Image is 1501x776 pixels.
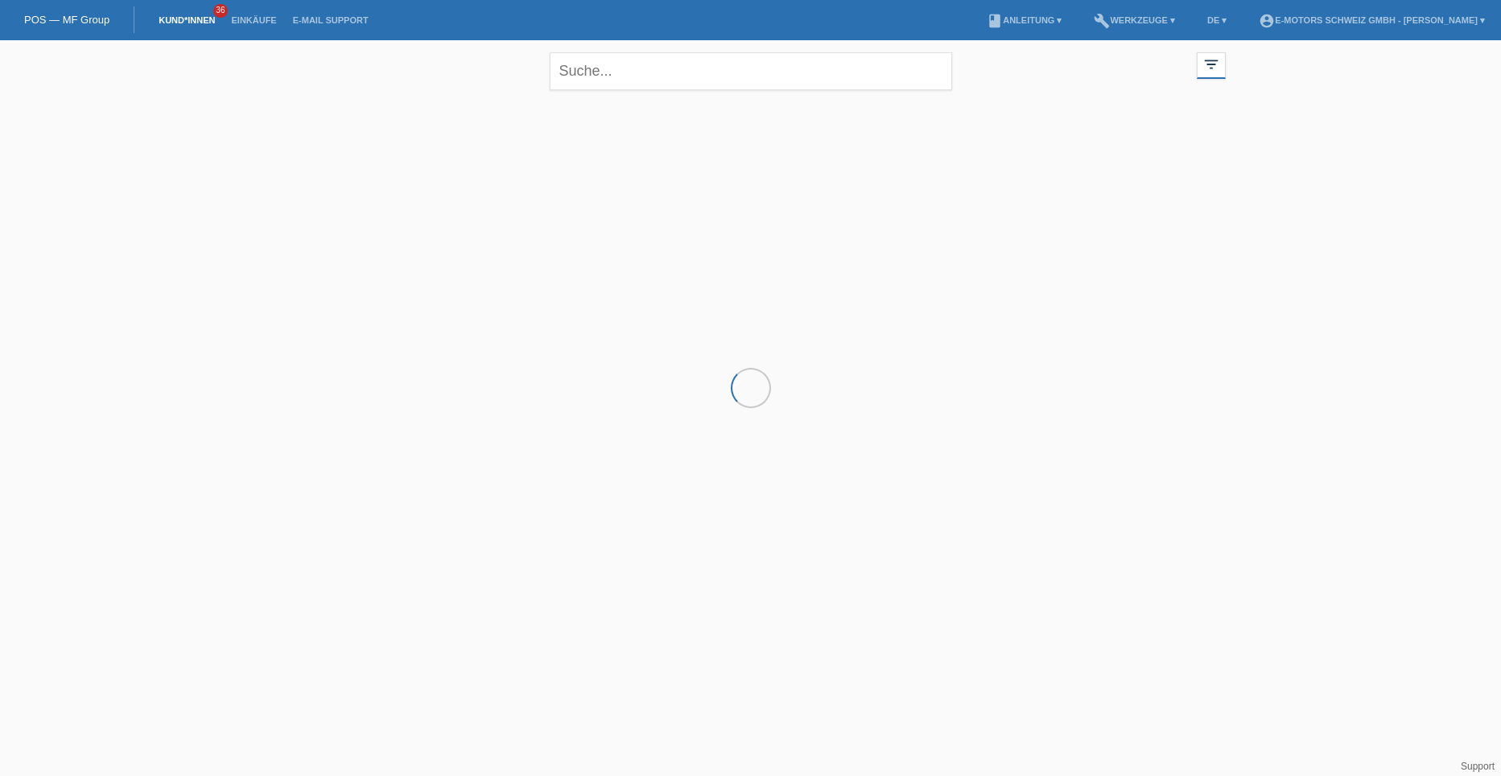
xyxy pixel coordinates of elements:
a: Kund*innen [151,15,223,25]
i: account_circle [1259,13,1275,29]
a: DE ▾ [1199,15,1235,25]
span: 36 [213,4,228,18]
a: Support [1461,761,1495,772]
i: filter_list [1202,56,1220,73]
i: build [1094,13,1110,29]
a: bookAnleitung ▾ [979,15,1070,25]
a: buildWerkzeuge ▾ [1086,15,1183,25]
a: POS — MF Group [24,14,109,26]
a: account_circleE-Motors Schweiz GmbH - [PERSON_NAME] ▾ [1251,15,1493,25]
a: E-Mail Support [285,15,377,25]
a: Einkäufe [223,15,284,25]
i: book [987,13,1003,29]
input: Suche... [550,52,952,90]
